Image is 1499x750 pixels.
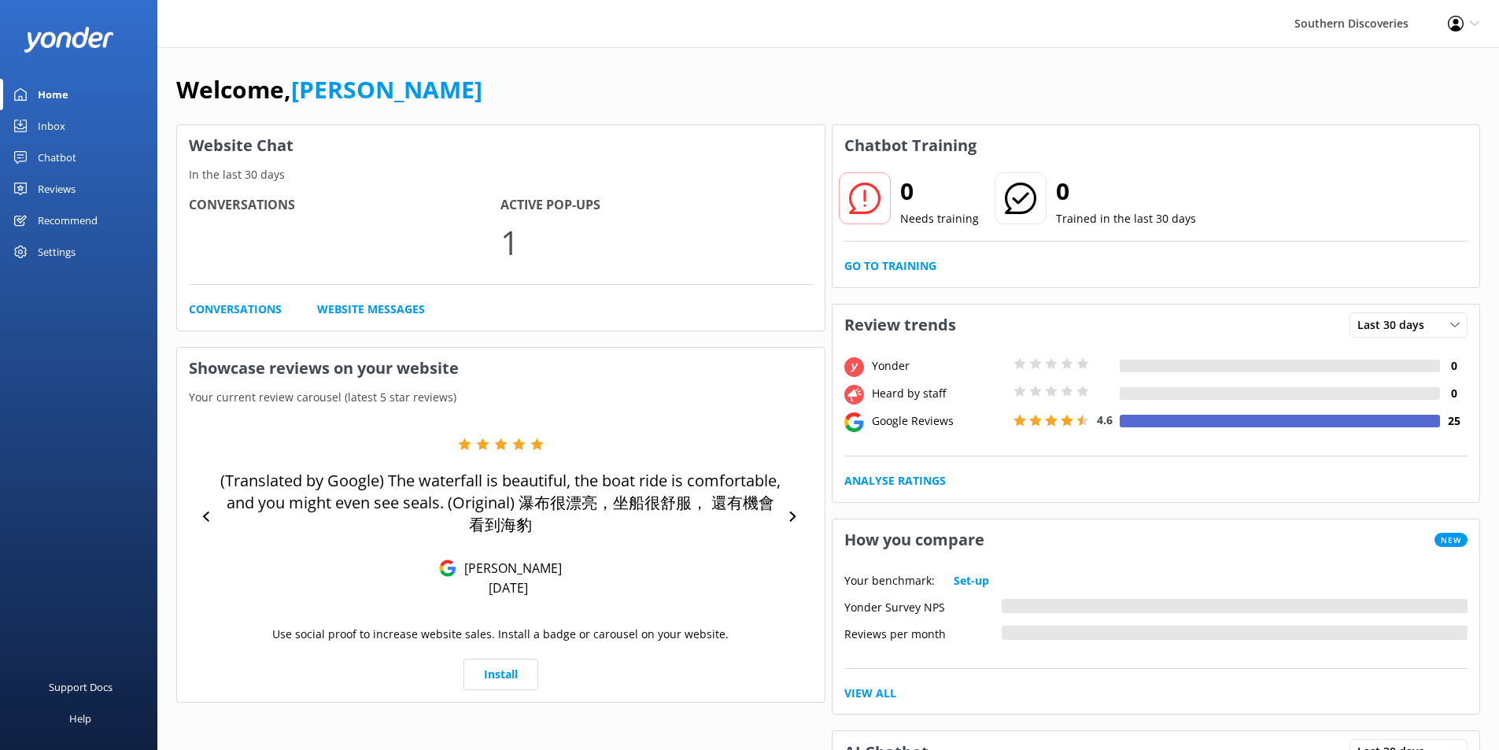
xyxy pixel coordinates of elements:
[272,626,729,643] p: Use social proof to increase website sales. Install a badge or carousel on your website.
[38,110,65,142] div: Inbox
[868,412,1010,430] div: Google Reviews
[844,599,1002,613] div: Yonder Survey NPS
[463,659,538,690] a: Install
[38,142,76,173] div: Chatbot
[868,385,1010,402] div: Heard by staff
[844,257,936,275] a: Go to Training
[177,125,825,166] h3: Website Chat
[38,79,68,110] div: Home
[176,71,482,109] h1: Welcome,
[844,472,946,490] a: Analyse Ratings
[177,348,825,389] h3: Showcase reviews on your website
[291,73,482,105] a: [PERSON_NAME]
[189,195,500,216] h4: Conversations
[868,357,1010,375] div: Yonder
[900,172,979,210] h2: 0
[844,626,1002,640] div: Reviews per month
[24,27,114,53] img: yonder-white-logo.png
[69,703,91,734] div: Help
[1440,357,1468,375] h4: 0
[317,301,425,318] a: Website Messages
[1440,412,1468,430] h4: 25
[844,685,896,702] a: View All
[1056,210,1196,227] p: Trained in the last 30 days
[456,560,562,577] p: [PERSON_NAME]
[844,572,935,589] p: Your benchmark:
[177,389,825,406] p: Your current review carousel (latest 5 star reviews)
[500,195,812,216] h4: Active Pop-ups
[1434,533,1468,547] span: New
[833,305,968,345] h3: Review trends
[900,210,979,227] p: Needs training
[38,205,98,236] div: Recommend
[489,579,528,597] p: [DATE]
[500,216,812,268] p: 1
[1357,316,1434,334] span: Last 30 days
[833,519,996,560] h3: How you compare
[220,470,781,536] p: (Translated by Google) The waterfall is beautiful, the boat ride is comfortable, and you might ev...
[1440,385,1468,402] h4: 0
[38,236,76,268] div: Settings
[177,166,825,183] p: In the last 30 days
[49,671,113,703] div: Support Docs
[954,572,989,589] a: Set-up
[439,560,456,577] img: Google Reviews
[1056,172,1196,210] h2: 0
[833,125,988,166] h3: Chatbot Training
[1097,412,1113,427] span: 4.6
[189,301,282,318] a: Conversations
[38,173,76,205] div: Reviews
